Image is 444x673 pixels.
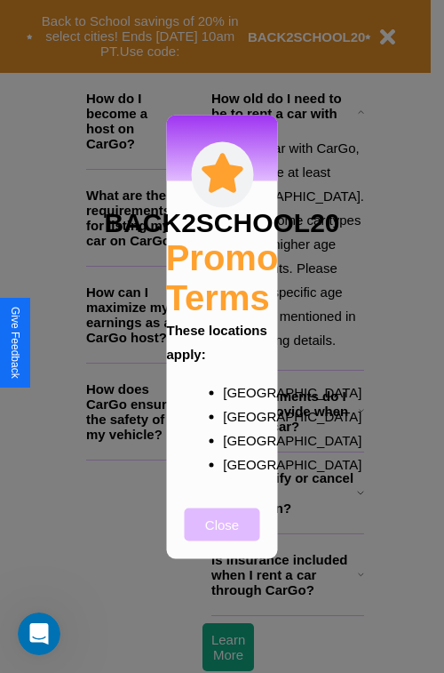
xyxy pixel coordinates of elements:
h3: BACK2SCHOOL20 [104,207,339,237]
p: [GEOGRAPHIC_DATA] [223,452,257,476]
div: Give Feedback [9,307,21,379]
iframe: Intercom live chat [18,613,60,655]
button: Close [185,508,260,541]
b: These locations apply: [167,322,267,361]
h2: Promo Terms [166,237,279,317]
p: [GEOGRAPHIC_DATA] [223,404,257,428]
p: [GEOGRAPHIC_DATA] [223,380,257,404]
p: [GEOGRAPHIC_DATA] [223,428,257,452]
